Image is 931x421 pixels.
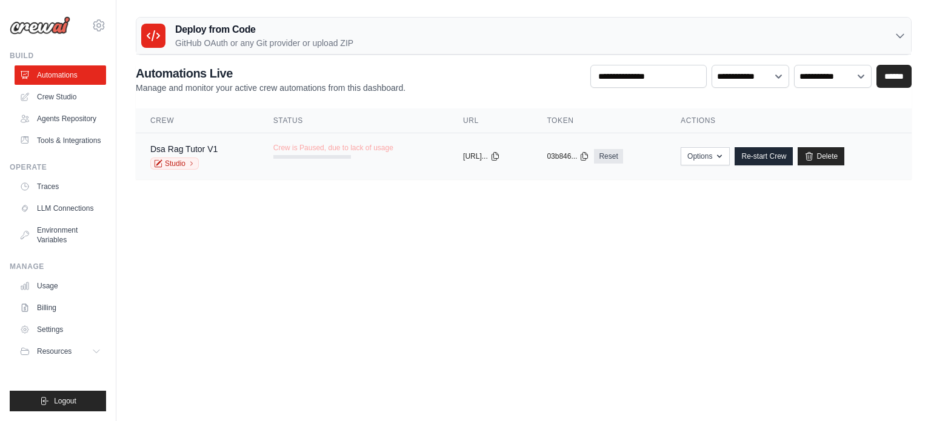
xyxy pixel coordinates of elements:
[449,108,532,133] th: URL
[175,22,353,37] h3: Deploy from Code
[798,147,844,165] a: Delete
[870,363,931,421] iframe: Chat Widget
[15,298,106,317] a: Billing
[15,276,106,296] a: Usage
[15,320,106,339] a: Settings
[136,82,405,94] p: Manage and monitor your active crew automations from this dashboard.
[37,346,72,356] span: Resources
[547,151,589,161] button: 03b846...
[735,147,793,165] a: Re-start Crew
[10,162,106,172] div: Operate
[10,16,70,35] img: Logo
[15,109,106,128] a: Agents Repository
[54,396,76,406] span: Logout
[15,65,106,85] a: Automations
[136,108,259,133] th: Crew
[15,177,106,196] a: Traces
[175,37,353,49] p: GitHub OAuth or any Git provider or upload ZIP
[681,147,730,165] button: Options
[273,143,393,153] span: Crew is Paused, due to lack of usage
[150,144,218,154] a: Dsa Rag Tutor V1
[136,65,405,82] h2: Automations Live
[666,108,912,133] th: Actions
[15,342,106,361] button: Resources
[150,157,199,170] a: Studio
[594,149,622,164] a: Reset
[15,87,106,107] a: Crew Studio
[15,199,106,218] a: LLM Connections
[10,51,106,61] div: Build
[532,108,666,133] th: Token
[15,131,106,150] a: Tools & Integrations
[15,220,106,250] a: Environment Variables
[10,262,106,271] div: Manage
[10,391,106,411] button: Logout
[259,108,449,133] th: Status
